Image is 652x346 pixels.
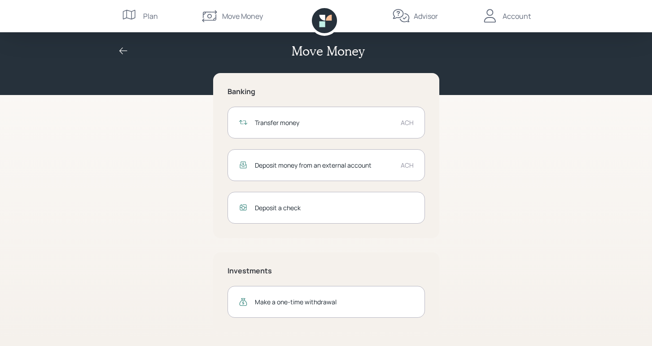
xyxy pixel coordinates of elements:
div: ACH [401,118,414,127]
div: Advisor [414,11,438,22]
div: ACH [401,160,414,170]
div: Move Money [222,11,263,22]
div: Account [503,11,531,22]
h5: Banking [228,87,425,96]
h5: Investments [228,267,425,275]
div: Deposit a check [255,203,414,212]
div: Make a one-time withdrawal [255,297,414,307]
h2: Move Money [292,43,364,59]
div: Plan [143,11,158,22]
div: Deposit money from an external account [255,160,394,170]
div: Transfer money [255,118,394,127]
